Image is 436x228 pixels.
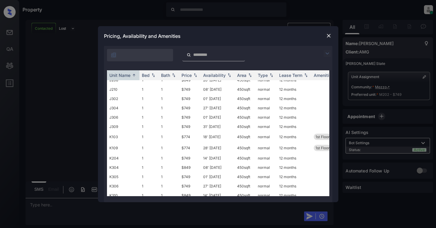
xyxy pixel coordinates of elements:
td: 1 [139,142,159,154]
td: 1 [139,113,159,122]
td: 1 [139,181,159,191]
td: K305 [107,172,139,181]
td: 1 [159,191,179,200]
div: Type [258,73,268,78]
td: $774 [179,142,201,154]
td: 1 [159,172,179,181]
td: J304 [107,103,139,113]
img: sorting [247,73,253,77]
td: 14' [DATE] [201,191,235,200]
td: $774 [179,131,201,142]
td: 12 months [277,113,311,122]
td: normal [255,163,277,172]
td: J210 [107,85,139,94]
td: 1 [159,181,179,191]
td: 1 [159,94,179,103]
td: 1 [159,113,179,122]
td: normal [255,131,277,142]
td: $849 [179,191,201,200]
div: Unit Name [109,73,130,78]
td: 12 months [277,94,311,103]
td: 01' [DATE] [201,172,235,181]
td: 450 sqft [235,181,255,191]
td: K306 [107,181,139,191]
td: J309 [107,122,139,131]
td: 08' [DATE] [201,163,235,172]
td: 1 [159,131,179,142]
div: Amenities [314,73,334,78]
img: sorting [192,73,198,77]
td: $749 [179,94,201,103]
td: 01' [DATE] [201,113,235,122]
td: 450 sqft [235,163,255,172]
td: $749 [179,85,201,94]
td: 14' [DATE] [201,154,235,163]
span: 1st Floor [316,135,330,139]
td: normal [255,122,277,131]
td: 1 [159,154,179,163]
td: 01' [DATE] [201,94,235,103]
td: 1 [139,94,159,103]
td: 1 [159,103,179,113]
td: 12 months [277,172,311,181]
td: 450 sqft [235,131,255,142]
img: icon-zuma [324,50,331,57]
img: sorting [131,73,137,78]
td: 1 [159,142,179,154]
td: K109 [107,142,139,154]
td: 1 [159,85,179,94]
td: normal [255,85,277,94]
div: Pricing, Availability and Amenities [98,26,338,46]
td: J302 [107,94,139,103]
img: sorting [171,73,177,77]
td: 450 sqft [235,103,255,113]
td: normal [255,191,277,200]
td: $749 [179,103,201,113]
td: normal [255,181,277,191]
td: 12 months [277,85,311,94]
td: normal [255,113,277,122]
td: 27' [DATE] [201,103,235,113]
td: 450 sqft [235,154,255,163]
td: K103 [107,131,139,142]
td: K304 [107,163,139,172]
td: 1 [159,122,179,131]
td: 1 [139,163,159,172]
td: 1 [139,122,159,131]
span: 1st Floor [316,146,330,150]
td: $849 [179,163,201,172]
div: Area [237,73,246,78]
td: normal [255,94,277,103]
td: K310 [107,191,139,200]
td: 12 months [277,191,311,200]
td: normal [255,142,277,154]
td: 12 months [277,142,311,154]
td: $749 [179,122,201,131]
td: 1 [159,163,179,172]
div: Bed [142,73,150,78]
td: $749 [179,181,201,191]
td: 1 [139,131,159,142]
td: $749 [179,154,201,163]
div: Price [181,73,192,78]
img: sorting [268,73,274,77]
div: Lease Term [279,73,302,78]
td: normal [255,103,277,113]
td: 28' [DATE] [201,142,235,154]
td: 1 [139,154,159,163]
img: sorting [150,73,156,77]
td: $749 [179,113,201,122]
td: 1 [139,85,159,94]
td: 450 sqft [235,191,255,200]
td: 12 months [277,181,311,191]
td: 450 sqft [235,122,255,131]
td: 1 [139,103,159,113]
td: 18' [DATE] [201,131,235,142]
td: 1 [139,191,159,200]
td: 450 sqft [235,142,255,154]
img: sorting [226,73,232,77]
td: 1 [139,172,159,181]
img: sorting [303,73,309,77]
td: K204 [107,154,139,163]
td: $749 [179,172,201,181]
